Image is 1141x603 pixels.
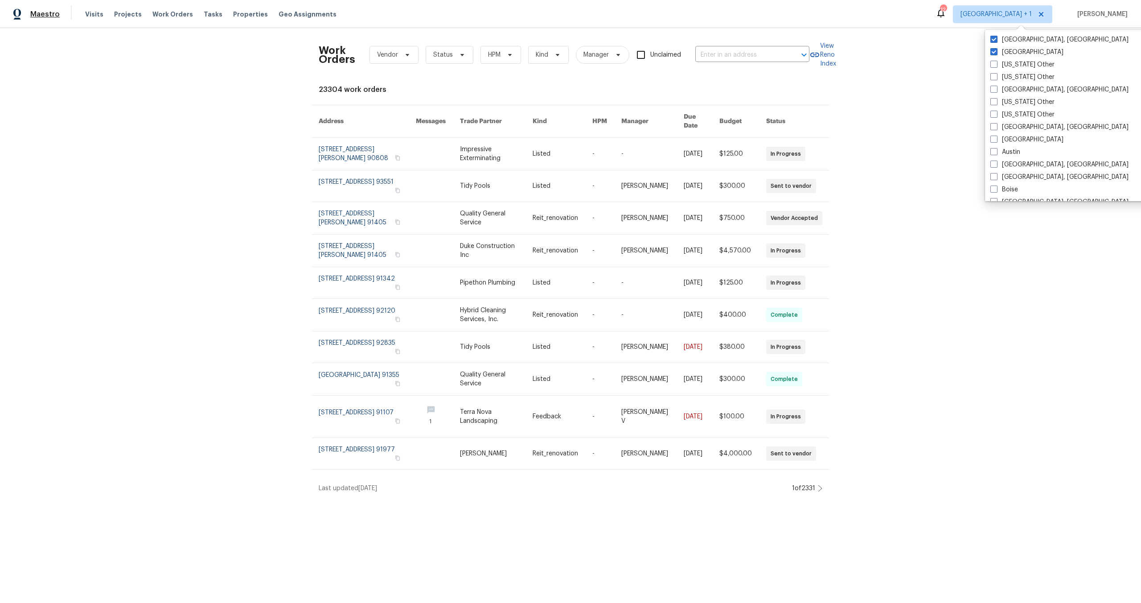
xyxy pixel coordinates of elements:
td: Listed [525,138,585,170]
button: Open [798,49,810,61]
td: Quality General Service [453,363,525,396]
th: Status [759,105,829,138]
td: [PERSON_NAME] [614,202,677,235]
button: Copy Address [394,454,402,462]
td: - [585,396,614,438]
td: Listed [525,267,585,299]
th: Due Date [677,105,712,138]
button: Copy Address [394,218,402,226]
td: Listed [525,363,585,396]
td: Reit_renovation [525,202,585,235]
th: Address [312,105,409,138]
label: [GEOGRAPHIC_DATA], [GEOGRAPHIC_DATA] [990,35,1129,44]
th: HPM [585,105,614,138]
td: - [585,170,614,202]
span: Kind [536,50,548,59]
span: Geo Assignments [279,10,337,19]
label: [GEOGRAPHIC_DATA] [990,48,1063,57]
td: - [614,299,677,331]
td: - [614,267,677,299]
td: Tidy Pools [453,331,525,363]
label: [GEOGRAPHIC_DATA], [GEOGRAPHIC_DATA] [990,123,1129,132]
label: [US_STATE] Other [990,60,1055,69]
td: Quality General Service [453,202,525,235]
span: Unclaimed [650,50,681,60]
td: [PERSON_NAME] [614,363,677,396]
td: - [585,331,614,363]
button: Copy Address [394,283,402,291]
td: Impressive Exterminating [453,138,525,170]
span: [GEOGRAPHIC_DATA] + 1 [960,10,1032,19]
span: Manager [583,50,609,59]
span: Maestro [30,10,60,19]
span: Tasks [204,11,222,17]
span: HPM [488,50,501,59]
td: Reit_renovation [525,438,585,470]
a: View Reno Index [809,41,836,68]
td: - [585,138,614,170]
div: Last updated [319,484,789,493]
td: Terra Nova Landscaping [453,396,525,438]
th: Budget [712,105,759,138]
label: [GEOGRAPHIC_DATA], [GEOGRAPHIC_DATA] [990,173,1129,182]
td: Hybrid Cleaning Services, Inc. [453,299,525,331]
span: Projects [114,10,142,19]
h2: Work Orders [319,46,355,64]
th: Kind [525,105,585,138]
div: 23304 work orders [319,85,822,94]
span: Visits [85,10,103,19]
td: [PERSON_NAME] [614,331,677,363]
td: - [585,438,614,470]
td: Listed [525,170,585,202]
td: - [585,299,614,331]
label: [US_STATE] Other [990,73,1055,82]
label: Boise [990,185,1018,194]
input: Enter in an address [695,48,784,62]
td: Tidy Pools [453,170,525,202]
td: [PERSON_NAME] [614,235,677,267]
td: [PERSON_NAME] V [614,396,677,438]
td: [PERSON_NAME] [453,438,525,470]
td: Reit_renovation [525,299,585,331]
th: Trade Partner [453,105,525,138]
label: [US_STATE] Other [990,110,1055,119]
span: [DATE] [358,485,377,491]
td: - [585,363,614,396]
label: [GEOGRAPHIC_DATA], [GEOGRAPHIC_DATA] [990,160,1129,169]
td: [PERSON_NAME] [614,438,677,470]
td: Listed [525,331,585,363]
span: Status [433,50,453,59]
th: Manager [614,105,677,138]
span: Work Orders [152,10,193,19]
th: Messages [409,105,453,138]
span: [PERSON_NAME] [1074,10,1128,19]
span: Properties [233,10,268,19]
button: Copy Address [394,347,402,355]
label: [GEOGRAPHIC_DATA] [990,135,1063,144]
button: Copy Address [394,315,402,323]
label: Austin [990,148,1020,157]
label: [GEOGRAPHIC_DATA], [GEOGRAPHIC_DATA] [990,85,1129,94]
div: 12 [940,5,946,14]
span: Vendor [377,50,398,59]
label: [US_STATE] Other [990,98,1055,107]
button: Copy Address [394,186,402,194]
td: [PERSON_NAME] [614,170,677,202]
button: Copy Address [394,154,402,162]
label: [GEOGRAPHIC_DATA], [GEOGRAPHIC_DATA] [990,198,1129,207]
button: Copy Address [394,251,402,259]
td: - [585,202,614,235]
div: 1 of 2331 [792,484,815,493]
td: - [614,138,677,170]
td: Reit_renovation [525,235,585,267]
td: Feedback [525,396,585,438]
td: - [585,267,614,299]
td: Pipethon Plumbing [453,267,525,299]
button: Copy Address [394,417,402,425]
td: Duke Construction Inc [453,235,525,267]
td: - [585,235,614,267]
button: Copy Address [394,380,402,388]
